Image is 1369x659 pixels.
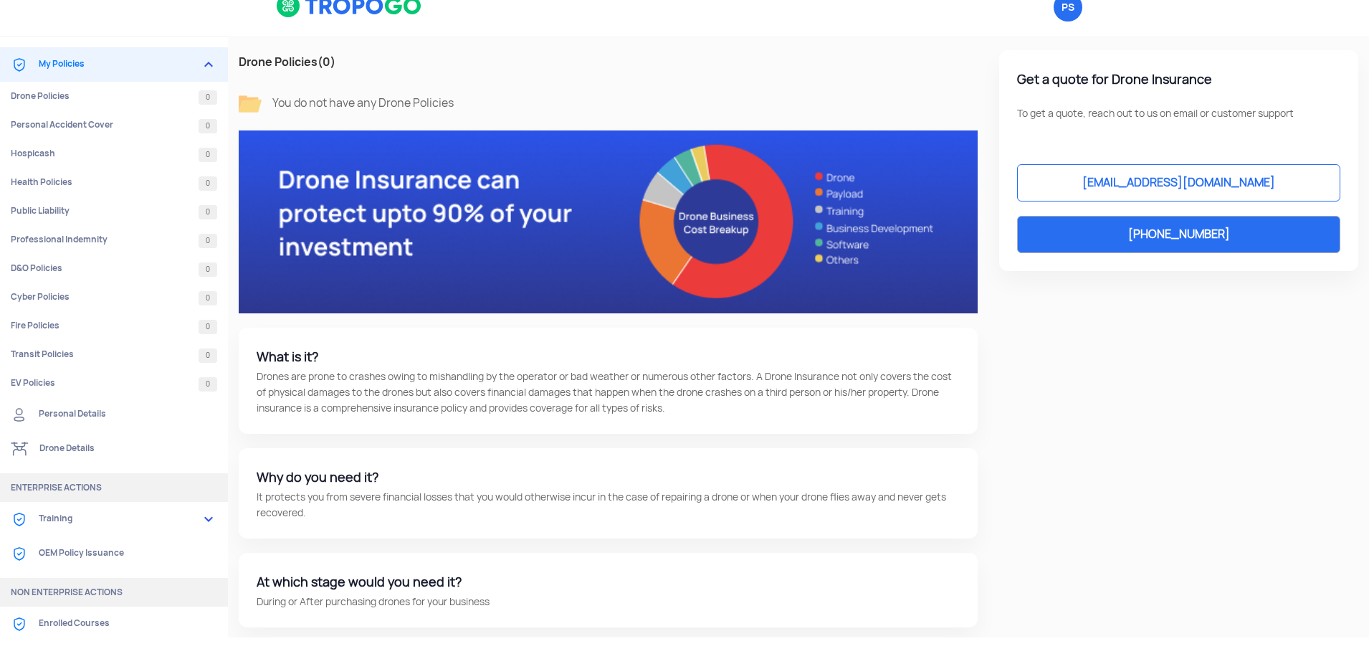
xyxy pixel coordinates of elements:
[199,119,217,133] span: 0
[257,571,960,594] div: At which stage would you need it?
[11,56,28,73] img: ic_Coverages.svg
[257,466,960,489] div: Why do you need it?
[11,615,28,632] img: ic_Coverages.svg
[199,205,217,219] span: 0
[199,234,217,248] span: 0
[199,291,217,305] span: 0
[200,511,217,528] img: expand_more.png
[11,511,28,528] img: ic_Coverages.svg
[11,545,28,562] img: ic_Coverages.svg
[1017,164,1340,202] a: [EMAIL_ADDRESS][DOMAIN_NAME]
[199,262,217,277] span: 0
[1017,216,1340,253] a: [PHONE_NUMBER]
[257,594,960,610] div: During or After purchasing drones for your business
[199,349,217,363] span: 0
[239,131,978,313] img: bg_drone.png
[257,489,960,521] div: It protects you from severe financial losses that you would otherwise incur in the case of repair...
[257,346,960,369] div: What is it?
[199,377,217,392] span: 0
[239,54,978,72] h3: Drone Policies (0)
[11,406,28,423] img: ic_Personal%20details.svg
[257,369,960,416] div: Drones are prone to crashes owing to mishandling by the operator or bad weather or numerous other...
[199,90,217,105] span: 0
[199,320,217,334] span: 0
[199,176,217,191] span: 0
[1017,68,1340,91] div: Get a quote for Drone Insurance
[239,93,262,115] img: ic_empty.png
[200,56,217,73] img: expand_more.png
[1017,105,1340,121] div: To get a quote, reach out to us on email or customer support
[272,93,454,113] div: You do not have any Drone Policies
[11,440,29,457] img: ic_Drone%20details.svg
[199,148,217,162] span: 0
